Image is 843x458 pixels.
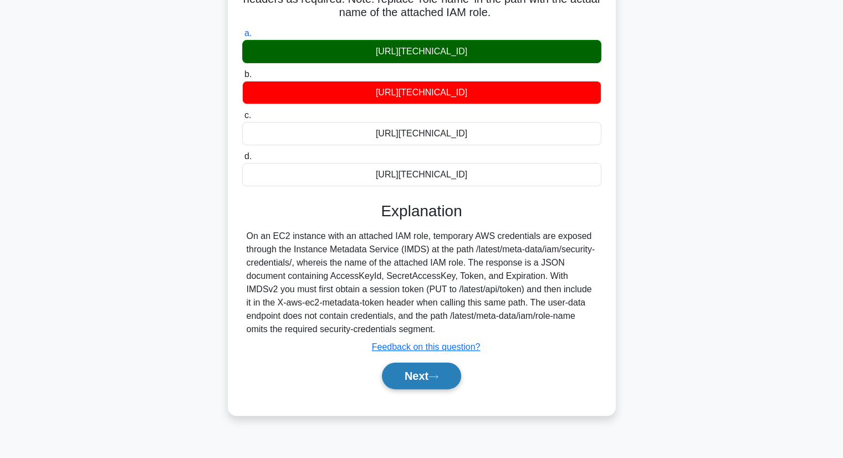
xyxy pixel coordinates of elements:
[247,230,597,336] div: On an EC2 instance with an attached IAM role, temporary AWS credentials are exposed through the I...
[382,363,461,389] button: Next
[249,202,595,221] h3: Explanation
[244,151,252,161] span: d.
[247,258,592,334] role-name: , where
[242,122,601,145] div: [URL][TECHNICAL_ID]
[247,258,592,334] role-name: is the name of the attached IAM role. The response is a JSON document containing AccessKeyId, Sec...
[242,40,601,63] div: [URL][TECHNICAL_ID]
[242,81,601,104] div: [URL][TECHNICAL_ID]
[242,163,601,186] div: [URL][TECHNICAL_ID]
[244,69,252,79] span: b.
[244,28,252,38] span: a.
[244,110,251,120] span: c.
[372,342,481,352] a: Feedback on this question?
